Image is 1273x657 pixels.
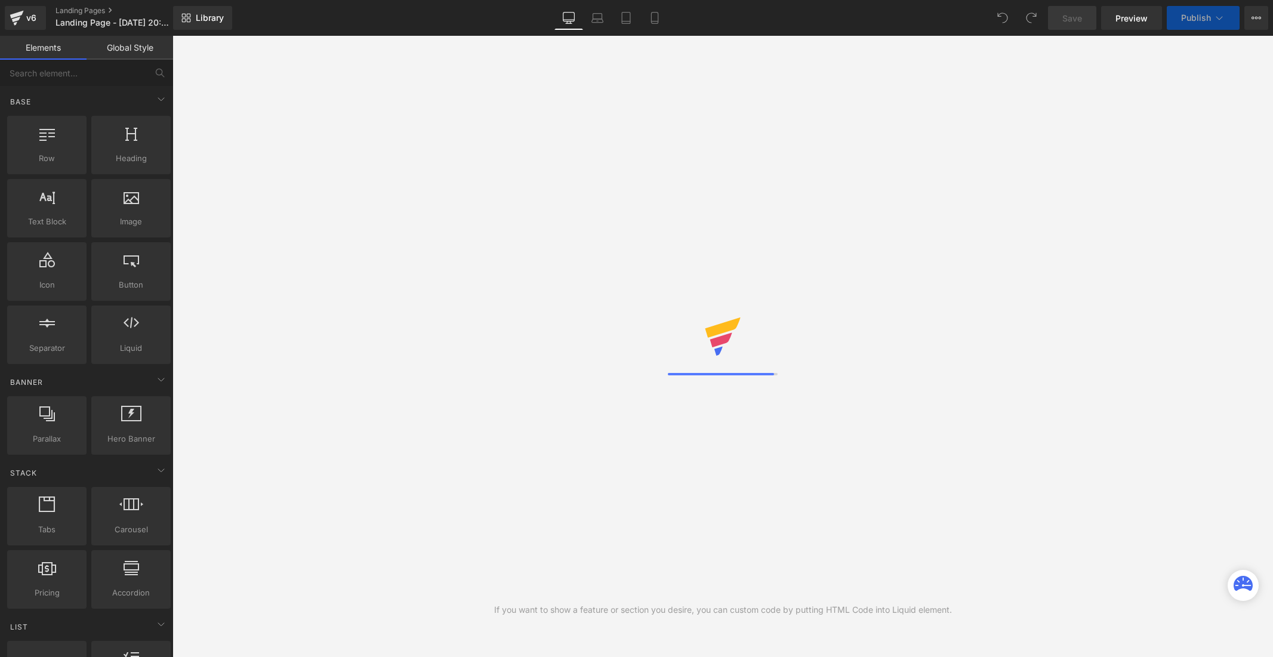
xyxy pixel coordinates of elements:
a: Laptop [583,6,612,30]
a: Desktop [554,6,583,30]
span: List [9,621,29,633]
span: Accordion [95,587,167,599]
div: v6 [24,10,39,26]
span: Image [95,215,167,228]
a: New Library [173,6,232,30]
span: Liquid [95,342,167,354]
span: Separator [11,342,83,354]
span: Publish [1181,13,1211,23]
a: Preview [1101,6,1162,30]
span: Library [196,13,224,23]
button: Undo [991,6,1015,30]
a: v6 [5,6,46,30]
span: Hero Banner [95,433,167,445]
a: Global Style [87,36,173,60]
span: Icon [11,279,83,291]
a: Tablet [612,6,640,30]
span: Stack [9,467,38,479]
span: Base [9,96,32,107]
button: Redo [1019,6,1043,30]
a: Mobile [640,6,669,30]
a: Landing Pages [56,6,193,16]
span: Save [1062,12,1082,24]
span: Tabs [11,523,83,536]
span: Heading [95,152,167,165]
span: Text Block [11,215,83,228]
div: If you want to show a feature or section you desire, you can custom code by putting HTML Code int... [494,603,952,616]
span: Banner [9,377,44,388]
span: Pricing [11,587,83,599]
button: Publish [1167,6,1240,30]
span: Parallax [11,433,83,445]
span: Preview [1115,12,1148,24]
span: Carousel [95,523,167,536]
button: More [1244,6,1268,30]
span: Row [11,152,83,165]
span: Landing Page - [DATE] 20:12:18 [56,18,170,27]
span: Button [95,279,167,291]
